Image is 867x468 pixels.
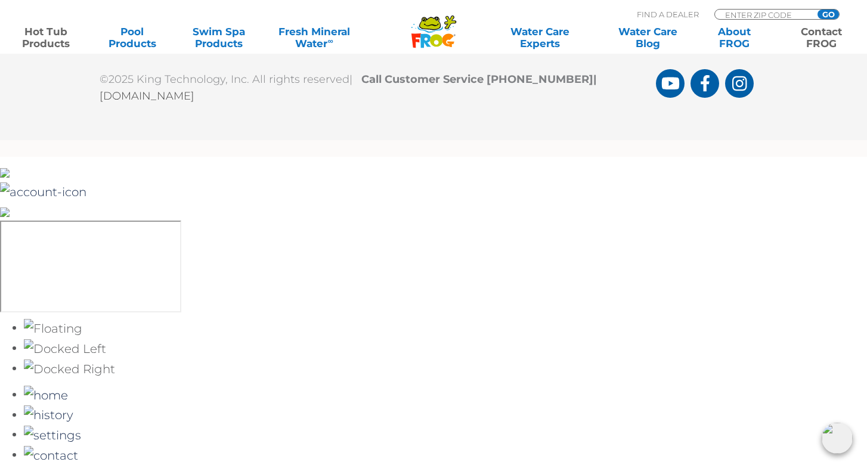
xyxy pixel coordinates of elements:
[656,69,685,98] a: FROG Products You Tube Page
[614,26,682,49] a: Water CareBlog
[24,359,115,379] img: Docked Right
[725,69,754,98] a: FROG Products Instagram Page
[822,423,853,454] img: openIcon
[24,446,78,465] img: Contact
[100,65,656,104] p: ©2025 King Technology, Inc. All rights reserved
[24,339,106,358] img: Docked Left
[593,73,597,86] span: |
[272,26,356,49] a: Fresh MineralWater∞
[788,26,855,49] a: ContactFROG
[24,426,81,445] img: Settings
[701,26,768,49] a: AboutFROG
[637,9,699,20] p: Find A Dealer
[724,10,804,20] input: Zip Code Form
[327,36,333,45] sup: ∞
[24,386,68,405] img: Home
[24,319,82,338] img: Floating
[690,69,719,98] a: FROG Products Facebook Page
[24,405,73,424] img: History
[100,89,194,103] a: [DOMAIN_NAME]
[485,26,595,49] a: Water CareExperts
[349,73,352,86] span: |
[12,26,79,49] a: Hot TubProducts
[818,10,839,19] input: GO
[185,26,253,49] a: Swim SpaProducts
[98,26,166,49] a: PoolProducts
[361,73,603,86] b: Call Customer Service [PHONE_NUMBER]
